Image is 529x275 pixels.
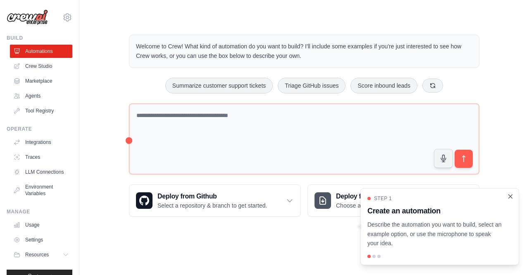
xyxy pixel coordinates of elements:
div: Manage [7,208,72,215]
p: Describe the automation you want to build, select an example option, or use the microphone to spe... [367,220,502,248]
a: LLM Connections [10,165,72,179]
span: Resources [25,251,49,258]
a: Automations [10,45,72,58]
button: Resources [10,248,72,261]
iframe: Chat Widget [488,235,529,275]
a: Settings [10,233,72,246]
a: Agents [10,89,72,103]
button: Close walkthrough [507,193,514,200]
span: Step 1 [374,195,392,202]
p: Choose a zip file to upload. [336,201,406,210]
div: Build [7,35,72,41]
button: Triage GitHub issues [278,78,346,93]
p: Welcome to Crew! What kind of automation do you want to build? I'll include some examples if you'... [136,42,472,61]
h3: Deploy from zip file [336,191,406,201]
a: Integrations [10,136,72,149]
h3: Create an automation [367,205,502,217]
button: Summarize customer support tickets [165,78,273,93]
a: Tool Registry [10,104,72,117]
a: Traces [10,151,72,164]
p: Select a repository & branch to get started. [157,201,267,210]
button: Score inbound leads [350,78,417,93]
div: Operate [7,126,72,132]
a: Marketplace [10,74,72,88]
img: Logo [7,10,48,25]
a: Environment Variables [10,180,72,200]
a: Usage [10,218,72,232]
h3: Deploy from Github [157,191,267,201]
a: Crew Studio [10,60,72,73]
